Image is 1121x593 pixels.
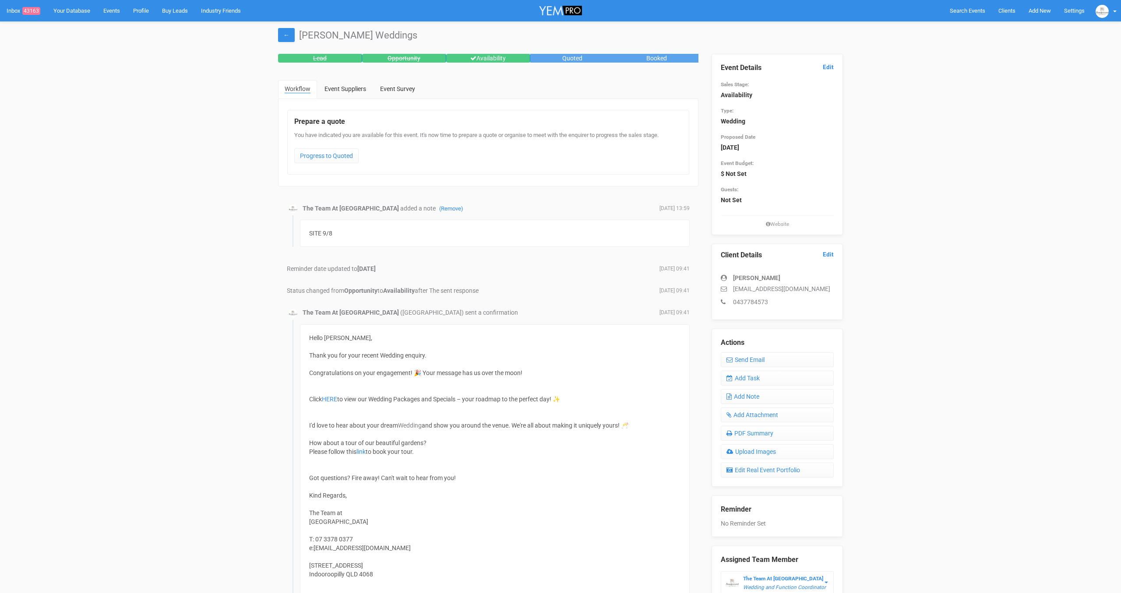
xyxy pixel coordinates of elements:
div: Opportunity [362,54,446,63]
div: You have indicated you are available for this event. It's now time to prepare a quote or organise... [294,131,682,168]
div: Hello [PERSON_NAME], Thank you for your recent Wedding enquiry. [309,333,680,377]
div: Lead [278,54,362,63]
a: Progress to Quoted [294,148,359,163]
img: BGLogo.jpg [1096,5,1109,18]
img: BGLogo.jpg [726,576,739,589]
strong: $ Not Set [721,170,747,177]
span: How about a tour of our beautiful gardens? [309,439,427,446]
em: Wedding and Function Coordinator [743,584,826,590]
a: Workflow [278,80,317,98]
small: Website [721,221,834,228]
small: Proposed Date [721,134,755,140]
span: [DATE] 13:59 [659,205,690,212]
a: Edit Real Event Portfolio [721,463,834,477]
b: [DATE] [357,265,376,272]
small: Guests: [721,186,738,193]
small: Event Budget: [721,160,754,166]
strong: [PERSON_NAME] [733,274,780,281]
small: Type: [721,108,733,114]
span: Click [309,396,322,403]
a: Add Note [721,389,834,404]
span: to view our Wedding Packages and Specials – your roadmap to the perfect day! ✨ [337,396,560,403]
span: ([GEOGRAPHIC_DATA]) sent a confirmation [400,309,518,316]
p: [EMAIL_ADDRESS][DOMAIN_NAME] [721,284,834,293]
div: No Reminder Set [721,496,834,528]
legend: Event Details [721,63,834,73]
span: [DATE] 09:41 [659,287,690,295]
span: Add New [1029,7,1051,14]
a: (Remove) [439,205,463,212]
span: Reminder date updated to [287,265,376,272]
strong: The Team At [GEOGRAPHIC_DATA] [743,575,823,582]
strong: The Team At [GEOGRAPHIC_DATA] [303,309,399,316]
span: Please follow this [309,448,356,455]
span: 43163 [22,7,40,15]
a: ← [278,28,295,42]
span: Status changed from to after The sent response [287,287,479,294]
legend: Prepare a quote [294,117,682,127]
div: Availability [446,54,530,63]
div: SITE 9/8 [300,220,690,247]
span: and show you around the venue. We're all about making it uniquely yours! 🥂 [422,422,628,429]
a: Edit [823,63,834,71]
a: Add Task [721,371,834,386]
img: BGLogo.jpg [289,309,297,318]
a: Event Suppliers [318,80,373,98]
a: Add Attachment [721,407,834,422]
span: Wedding [398,422,422,429]
span: to book your tour. [366,448,414,455]
span: [DATE] 09:41 [659,309,690,316]
small: Sales Stage: [721,81,749,88]
a: HERE [322,396,337,403]
span: [DATE] 09:41 [659,265,690,273]
strong: Availability [383,287,415,294]
legend: Reminder [721,505,834,515]
h1: [PERSON_NAME] Weddings [278,30,843,41]
a: link [356,448,366,455]
legend: Client Details [721,250,834,260]
span: I'd love to hear about your dream [309,422,398,429]
p: 0437784573 [721,298,834,306]
span: Search Events [950,7,985,14]
span: added a note [400,205,463,212]
strong: Wedding [721,118,745,125]
a: Upload Images [721,444,834,459]
a: Edit [823,250,834,259]
div: Booked [614,54,698,63]
span: Clients [998,7,1015,14]
legend: Actions [721,338,834,348]
a: Event Survey [374,80,422,98]
strong: Availability [721,91,752,98]
a: PDF Summary [721,426,834,441]
strong: The Team At [GEOGRAPHIC_DATA] [303,205,399,212]
strong: [DATE] [721,144,739,151]
a: Send Email [721,352,834,367]
legend: Assigned Team Member [721,555,834,565]
strong: Opportunity [344,287,377,294]
strong: Not Set [721,196,742,204]
img: BGLogo.jpg [289,204,297,213]
span: Congratulations on your engagement! 🎉 Your message has us over the moon! [309,369,522,376]
div: Quoted [530,54,614,63]
span: Got questions? Fire away! Can't wait to hear from you! [309,474,456,481]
